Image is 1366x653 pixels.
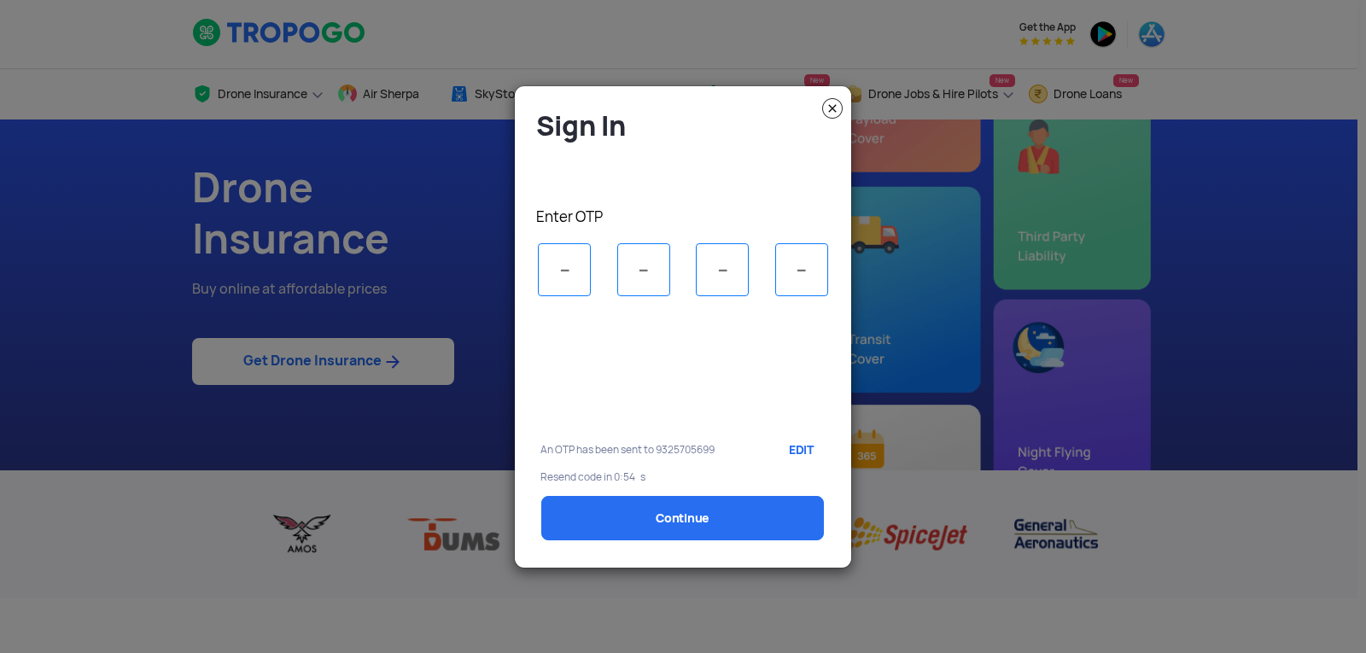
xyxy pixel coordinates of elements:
a: EDIT [773,429,825,471]
input: - [696,243,749,296]
p: An OTP has been sent to 9325705699 [540,444,746,456]
input: - [617,243,670,296]
input: - [775,243,828,296]
p: Enter OTP [536,207,838,226]
input: - [538,243,591,296]
p: Resend code in 0:54 s [540,471,826,483]
img: close [822,98,843,119]
a: Continue [541,496,824,540]
h4: Sign In [536,108,838,143]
